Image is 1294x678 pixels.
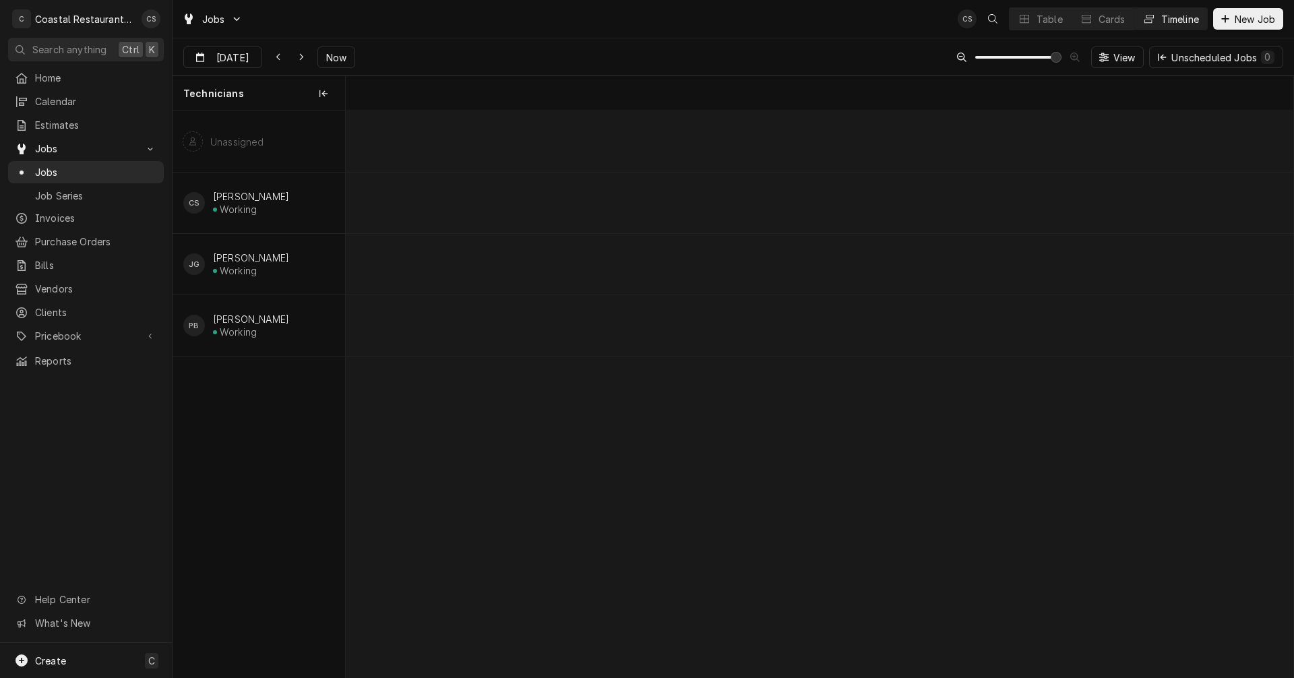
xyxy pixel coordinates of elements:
[183,253,205,275] div: James Gatton's Avatar
[8,67,164,89] a: Home
[35,258,157,272] span: Bills
[220,265,257,276] div: Working
[958,9,977,28] div: CS
[32,42,106,57] span: Search anything
[12,9,31,28] div: C
[183,315,205,336] div: PB
[1037,12,1063,26] div: Table
[183,87,244,100] span: Technicians
[142,9,160,28] div: Chris Sockriter's Avatar
[8,301,164,323] a: Clients
[213,191,289,202] div: [PERSON_NAME]
[149,42,155,57] span: K
[210,136,264,148] div: Unassigned
[958,9,977,28] div: Chris Sockriter's Avatar
[148,654,155,668] span: C
[8,612,164,634] a: Go to What's New
[183,47,262,68] button: [DATE]
[1091,47,1144,68] button: View
[142,9,160,28] div: CS
[35,12,134,26] div: Coastal Restaurant Repair
[8,161,164,183] a: Jobs
[8,325,164,347] a: Go to Pricebook
[8,588,164,611] a: Go to Help Center
[35,235,157,249] span: Purchase Orders
[35,165,157,179] span: Jobs
[213,313,289,325] div: [PERSON_NAME]
[183,253,205,275] div: JG
[35,94,157,109] span: Calendar
[317,47,355,68] button: Now
[8,207,164,229] a: Invoices
[183,192,205,214] div: Chris Sockriter's Avatar
[173,111,345,677] div: left
[8,185,164,207] a: Job Series
[346,111,1293,677] div: normal
[982,8,1004,30] button: Open search
[1213,8,1283,30] button: New Job
[35,71,157,85] span: Home
[213,252,289,264] div: [PERSON_NAME]
[173,76,345,111] div: Technicians column. SPACE for context menu
[35,282,157,296] span: Vendors
[122,42,140,57] span: Ctrl
[183,192,205,214] div: CS
[35,189,157,203] span: Job Series
[1171,51,1274,65] div: Unscheduled Jobs
[1149,47,1283,68] button: Unscheduled Jobs0
[8,90,164,113] a: Calendar
[183,315,205,336] div: Phill Blush's Avatar
[1264,50,1272,64] div: 0
[8,350,164,372] a: Reports
[35,305,157,319] span: Clients
[1232,12,1278,26] span: New Job
[1161,12,1199,26] div: Timeline
[8,137,164,160] a: Go to Jobs
[35,592,156,607] span: Help Center
[35,329,137,343] span: Pricebook
[220,204,257,215] div: Working
[35,354,157,368] span: Reports
[35,655,66,667] span: Create
[8,254,164,276] a: Bills
[35,118,157,132] span: Estimates
[202,12,225,26] span: Jobs
[35,616,156,630] span: What's New
[1099,12,1126,26] div: Cards
[8,278,164,300] a: Vendors
[177,8,248,30] a: Go to Jobs
[1111,51,1138,65] span: View
[35,211,157,225] span: Invoices
[8,114,164,136] a: Estimates
[323,51,349,65] span: Now
[220,326,257,338] div: Working
[35,142,137,156] span: Jobs
[8,230,164,253] a: Purchase Orders
[8,38,164,61] button: Search anythingCtrlK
